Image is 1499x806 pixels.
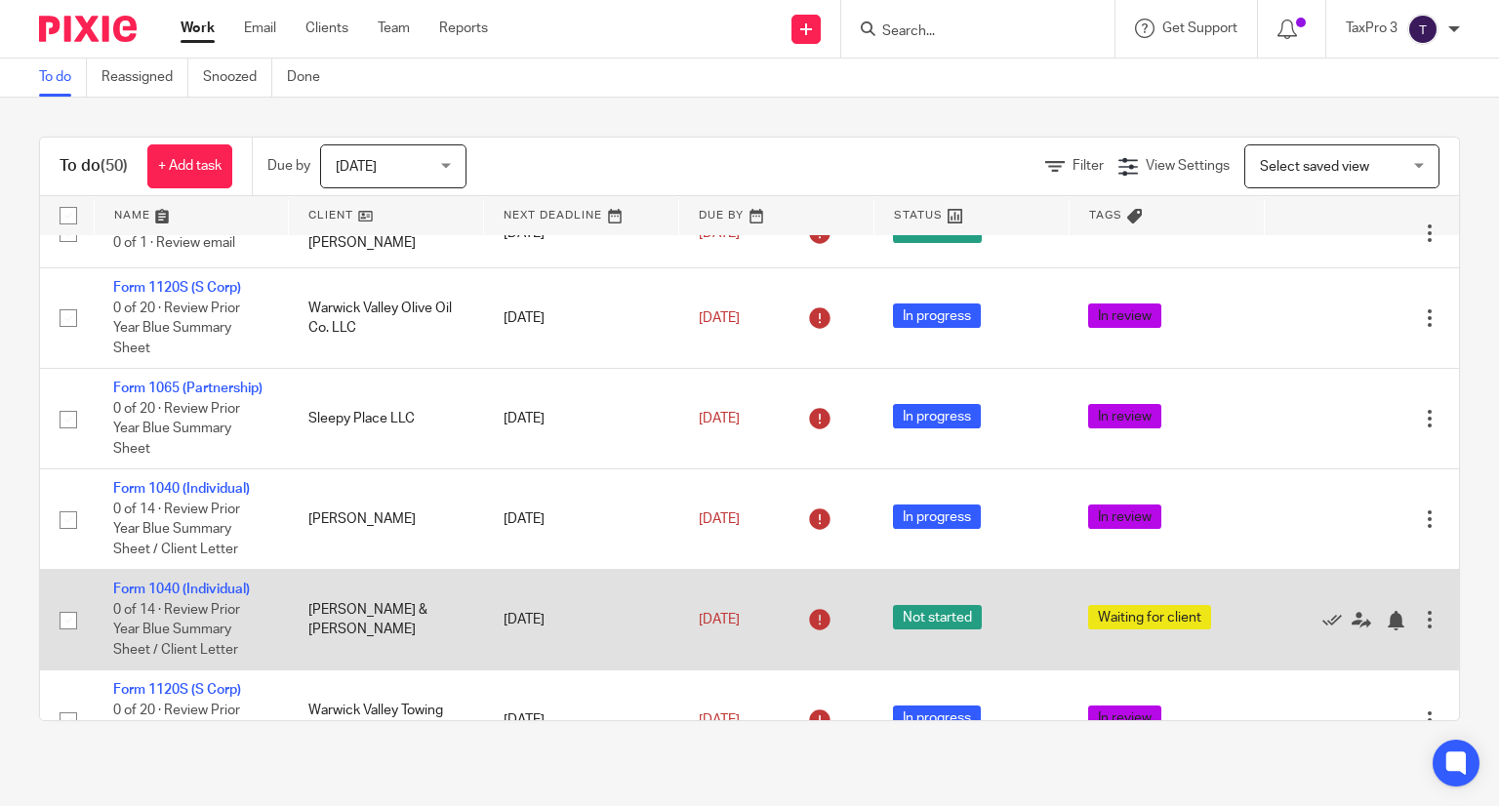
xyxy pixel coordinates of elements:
[101,59,188,97] a: Reassigned
[1088,705,1161,730] span: In review
[289,369,484,469] td: Sleepy Place LLC
[699,226,740,240] span: [DATE]
[893,705,981,730] span: In progress
[244,19,276,38] a: Email
[305,19,348,38] a: Clients
[113,683,241,697] a: Form 1120S (S Corp)
[113,603,240,657] span: 0 of 14 · Review Prior Year Blue Summary Sheet / Client Letter
[113,402,240,456] span: 0 of 20 · Review Prior Year Blue Summary Sheet
[113,482,250,496] a: Form 1040 (Individual)
[147,144,232,188] a: + Add task
[113,281,241,295] a: Form 1120S (S Corp)
[880,23,1056,41] input: Search
[289,670,484,771] td: Warwick Valley Towing LLC
[289,268,484,369] td: Warwick Valley Olive Oil Co. LLC
[289,570,484,670] td: [PERSON_NAME] & [PERSON_NAME]
[699,512,740,526] span: [DATE]
[1260,160,1369,174] span: Select saved view
[893,504,981,529] span: In progress
[484,268,679,369] td: [DATE]
[1346,19,1398,38] p: TaxPro 3
[113,583,250,596] a: Form 1040 (Individual)
[484,570,679,670] td: [DATE]
[484,369,679,469] td: [DATE]
[267,156,310,176] p: Due by
[484,469,679,570] td: [DATE]
[699,311,740,325] span: [DATE]
[1073,159,1104,173] span: Filter
[39,16,137,42] img: Pixie
[113,302,240,355] span: 0 of 20 · Review Prior Year Blue Summary Sheet
[113,236,235,250] span: 0 of 1 · Review email
[287,59,335,97] a: Done
[1088,404,1161,428] span: In review
[113,382,263,395] a: Form 1065 (Partnership)
[113,704,240,757] span: 0 of 20 · Review Prior Year Blue Summary Sheet
[1146,159,1230,173] span: View Settings
[101,158,128,174] span: (50)
[336,160,377,174] span: [DATE]
[1088,303,1161,328] span: In review
[39,59,87,97] a: To do
[60,156,128,177] h1: To do
[1088,605,1211,629] span: Waiting for client
[439,19,488,38] a: Reports
[1322,610,1352,629] a: Mark as done
[378,19,410,38] a: Team
[893,605,982,629] span: Not started
[1407,14,1438,45] img: svg%3E
[699,613,740,626] span: [DATE]
[289,469,484,570] td: [PERSON_NAME]
[1088,504,1161,529] span: In review
[699,713,740,727] span: [DATE]
[699,412,740,425] span: [DATE]
[113,503,240,556] span: 0 of 14 · Review Prior Year Blue Summary Sheet / Client Letter
[181,19,215,38] a: Work
[203,59,272,97] a: Snoozed
[1089,210,1122,221] span: Tags
[893,404,981,428] span: In progress
[893,303,981,328] span: In progress
[484,670,679,771] td: [DATE]
[1162,21,1237,35] span: Get Support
